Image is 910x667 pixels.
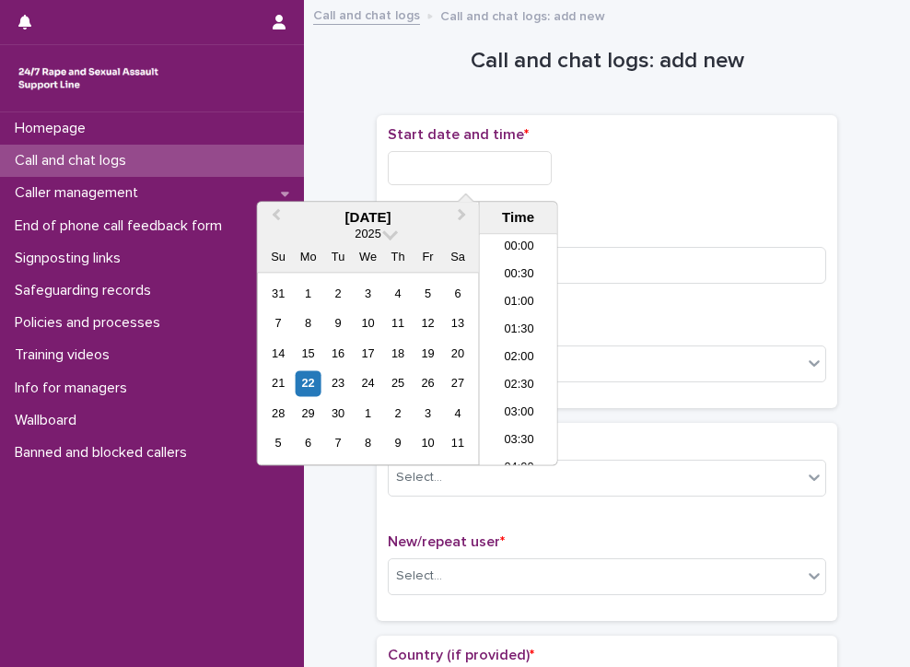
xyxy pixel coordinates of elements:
[415,341,440,366] div: Choose Friday, September 19th, 2025
[388,534,505,549] span: New/repeat user
[266,341,291,366] div: Choose Sunday, September 14th, 2025
[445,341,470,366] div: Choose Saturday, September 20th, 2025
[296,401,321,426] div: Choose Monday, September 29th, 2025
[326,311,351,336] div: Choose Tuesday, September 9th, 2025
[15,60,162,97] img: rhQMoQhaT3yELyF149Cw
[480,373,558,401] li: 02:30
[415,281,440,306] div: Choose Friday, September 5th, 2025
[480,401,558,428] li: 03:00
[266,431,291,456] div: Choose Sunday, October 5th, 2025
[480,318,558,345] li: 01:30
[356,341,380,366] div: Choose Wednesday, September 17th, 2025
[396,567,442,586] div: Select...
[326,281,351,306] div: Choose Tuesday, September 2nd, 2025
[480,263,558,290] li: 00:30
[385,281,410,306] div: Choose Thursday, September 4th, 2025
[266,401,291,426] div: Choose Sunday, September 28th, 2025
[7,217,237,235] p: End of phone call feedback form
[377,48,837,75] h1: Call and chat logs: add new
[396,468,442,487] div: Select...
[415,401,440,426] div: Choose Friday, October 3rd, 2025
[258,209,479,226] div: [DATE]
[326,371,351,396] div: Choose Tuesday, September 23rd, 2025
[388,127,529,142] span: Start date and time
[415,245,440,270] div: Fr
[296,245,321,270] div: Mo
[313,4,420,25] a: Call and chat logs
[385,341,410,366] div: Choose Thursday, September 18th, 2025
[388,648,534,662] span: Country (if provided)
[385,401,410,426] div: Choose Thursday, October 2nd, 2025
[449,204,479,233] button: Next Month
[355,228,380,241] span: 2025
[266,371,291,396] div: Choose Sunday, September 21st, 2025
[445,245,470,270] div: Sa
[260,204,289,233] button: Previous Month
[415,371,440,396] div: Choose Friday, September 26th, 2025
[356,245,380,270] div: We
[445,281,470,306] div: Choose Saturday, September 6th, 2025
[7,380,142,397] p: Info for managers
[356,401,380,426] div: Choose Wednesday, October 1st, 2025
[480,428,558,456] li: 03:30
[7,282,166,299] p: Safeguarding records
[480,235,558,263] li: 00:00
[7,120,100,137] p: Homepage
[296,371,321,396] div: Choose Monday, September 22nd, 2025
[296,311,321,336] div: Choose Monday, September 8th, 2025
[266,311,291,336] div: Choose Sunday, September 7th, 2025
[415,431,440,456] div: Choose Friday, October 10th, 2025
[480,345,558,373] li: 02:00
[296,431,321,456] div: Choose Monday, October 6th, 2025
[266,281,291,306] div: Choose Sunday, August 31st, 2025
[326,341,351,366] div: Choose Tuesday, September 16th, 2025
[480,456,558,484] li: 04:00
[296,341,321,366] div: Choose Monday, September 15th, 2025
[356,371,380,396] div: Choose Wednesday, September 24th, 2025
[7,444,202,462] p: Banned and blocked callers
[480,290,558,318] li: 01:00
[385,311,410,336] div: Choose Thursday, September 11th, 2025
[385,245,410,270] div: Th
[263,279,472,459] div: month 2025-09
[7,412,91,429] p: Wallboard
[326,245,351,270] div: Tu
[266,245,291,270] div: Su
[440,5,605,25] p: Call and chat logs: add new
[445,371,470,396] div: Choose Saturday, September 27th, 2025
[385,371,410,396] div: Choose Thursday, September 25th, 2025
[385,431,410,456] div: Choose Thursday, October 9th, 2025
[7,314,175,332] p: Policies and processes
[7,184,153,202] p: Caller management
[7,346,124,364] p: Training videos
[445,311,470,336] div: Choose Saturday, September 13th, 2025
[356,311,380,336] div: Choose Wednesday, September 10th, 2025
[326,431,351,456] div: Choose Tuesday, October 7th, 2025
[484,209,553,226] div: Time
[445,431,470,456] div: Choose Saturday, October 11th, 2025
[296,281,321,306] div: Choose Monday, September 1st, 2025
[7,152,141,170] p: Call and chat logs
[445,401,470,426] div: Choose Saturday, October 4th, 2025
[415,311,440,336] div: Choose Friday, September 12th, 2025
[326,401,351,426] div: Choose Tuesday, September 30th, 2025
[7,250,135,267] p: Signposting links
[356,281,380,306] div: Choose Wednesday, September 3rd, 2025
[356,431,380,456] div: Choose Wednesday, October 8th, 2025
